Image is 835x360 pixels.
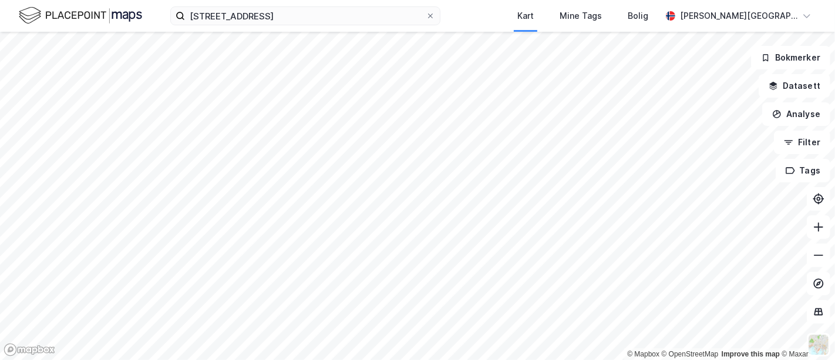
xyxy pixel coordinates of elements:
[628,9,648,23] div: Bolig
[19,5,142,26] img: logo.f888ab2527a4732fd821a326f86c7f29.svg
[751,46,830,69] button: Bokmerker
[560,9,602,23] div: Mine Tags
[762,102,830,126] button: Analyse
[774,131,830,154] button: Filter
[4,343,55,356] a: Mapbox homepage
[759,74,830,98] button: Datasett
[722,350,780,358] a: Improve this map
[662,350,719,358] a: OpenStreetMap
[517,9,534,23] div: Kart
[680,9,797,23] div: [PERSON_NAME][GEOGRAPHIC_DATA]
[185,7,426,25] input: Søk på adresse, matrikkel, gårdeiere, leietakere eller personer
[627,350,659,358] a: Mapbox
[776,304,835,360] iframe: Chat Widget
[776,159,830,182] button: Tags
